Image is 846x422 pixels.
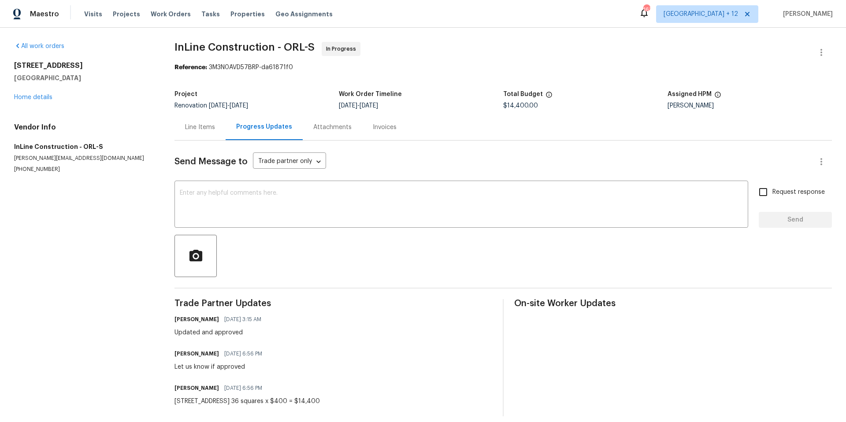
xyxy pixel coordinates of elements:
[230,10,265,19] span: Properties
[503,103,538,109] span: $14,400.00
[174,64,207,70] b: Reference:
[201,11,220,17] span: Tasks
[174,397,320,406] div: [STREET_ADDRESS] 36 squares x $400 = $14,400
[313,123,352,132] div: Attachments
[514,299,832,308] span: On-site Worker Updates
[174,157,248,166] span: Send Message to
[668,103,832,109] div: [PERSON_NAME]
[503,91,543,97] h5: Total Budget
[779,10,833,19] span: [PERSON_NAME]
[113,10,140,19] span: Projects
[339,91,402,97] h5: Work Order Timeline
[174,63,832,72] div: 3M3N0AVD57BRP-da61871f0
[174,299,492,308] span: Trade Partner Updates
[772,188,825,197] span: Request response
[545,91,553,103] span: The total cost of line items that have been proposed by Opendoor. This sum includes line items th...
[14,166,153,173] p: [PHONE_NUMBER]
[151,10,191,19] span: Work Orders
[339,103,357,109] span: [DATE]
[253,155,326,169] div: Trade partner only
[174,349,219,358] h6: [PERSON_NAME]
[14,74,153,82] h5: [GEOGRAPHIC_DATA]
[209,103,248,109] span: -
[14,94,52,100] a: Home details
[668,91,712,97] h5: Assigned HPM
[326,44,360,53] span: In Progress
[230,103,248,109] span: [DATE]
[14,123,153,132] h4: Vendor Info
[174,328,267,337] div: Updated and approved
[360,103,378,109] span: [DATE]
[236,122,292,131] div: Progress Updates
[14,61,153,70] h2: [STREET_ADDRESS]
[174,103,248,109] span: Renovation
[174,363,267,371] div: Let us know if approved
[224,384,262,392] span: [DATE] 6:56 PM
[14,142,153,151] h5: InLine Construction - ORL-S
[224,349,262,358] span: [DATE] 6:56 PM
[30,10,59,19] span: Maestro
[185,123,215,132] div: Line Items
[664,10,738,19] span: [GEOGRAPHIC_DATA] + 12
[84,10,102,19] span: Visits
[275,10,333,19] span: Geo Assignments
[339,103,378,109] span: -
[373,123,397,132] div: Invoices
[714,91,721,103] span: The hpm assigned to this work order.
[209,103,227,109] span: [DATE]
[643,5,649,14] div: 163
[14,43,64,49] a: All work orders
[174,384,219,392] h6: [PERSON_NAME]
[174,42,315,52] span: InLine Construction - ORL-S
[174,315,219,324] h6: [PERSON_NAME]
[224,315,261,324] span: [DATE] 3:15 AM
[14,155,153,162] p: [PERSON_NAME][EMAIL_ADDRESS][DOMAIN_NAME]
[174,91,197,97] h5: Project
